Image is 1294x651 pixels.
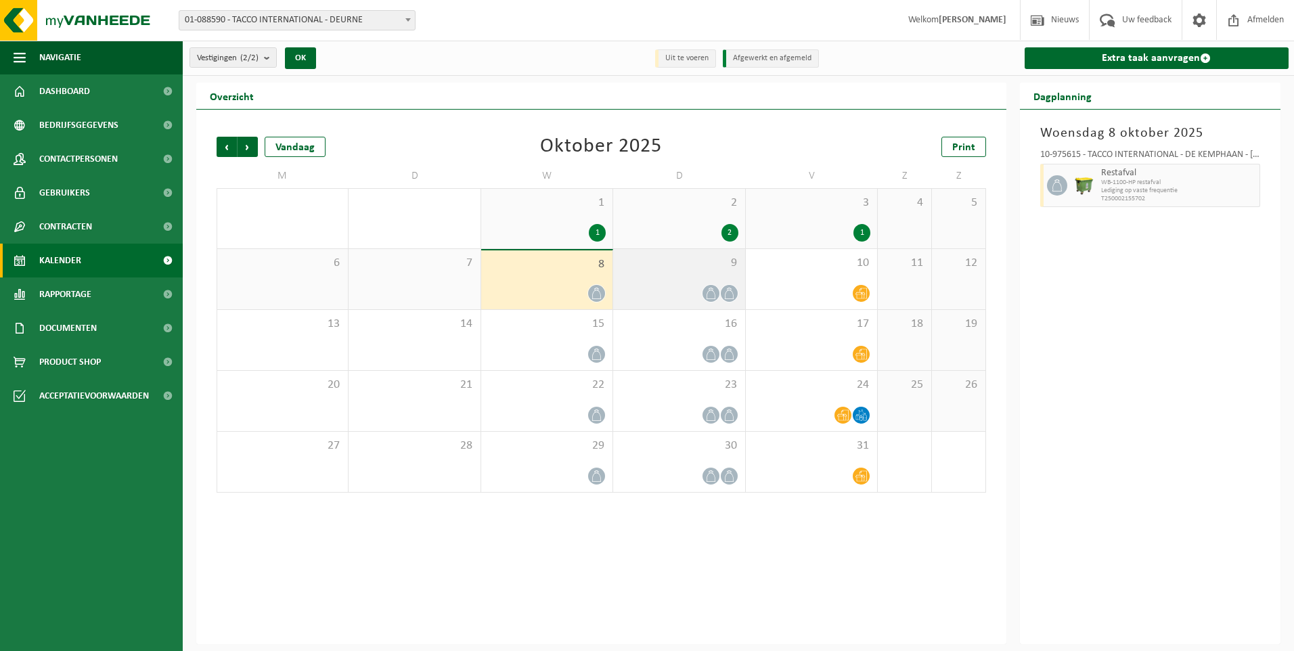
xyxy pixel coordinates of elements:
[939,256,979,271] span: 12
[620,378,738,392] span: 23
[39,142,118,176] span: Contactpersonen
[355,256,473,271] span: 7
[488,378,606,392] span: 22
[355,439,473,453] span: 28
[285,47,316,69] button: OK
[853,224,870,242] div: 1
[753,317,870,332] span: 17
[1040,123,1261,143] h3: Woensdag 8 oktober 2025
[238,137,258,157] span: Volgende
[1101,195,1257,203] span: T250002155702
[1101,179,1257,187] span: WB-1100-HP restafval
[217,137,237,157] span: Vorige
[721,224,738,242] div: 2
[753,196,870,210] span: 3
[1025,47,1289,69] a: Extra taak aanvragen
[179,11,415,30] span: 01-088590 - TACCO INTERNATIONAL - DEURNE
[217,164,349,188] td: M
[488,439,606,453] span: 29
[620,439,738,453] span: 30
[39,379,149,413] span: Acceptatievoorwaarden
[355,317,473,332] span: 14
[1040,150,1261,164] div: 10-975615 - TACCO INTERNATIONAL - DE KEMPHAAN - [GEOGRAPHIC_DATA]
[620,196,738,210] span: 2
[939,15,1006,25] strong: [PERSON_NAME]
[885,317,924,332] span: 18
[224,256,341,271] span: 6
[932,164,986,188] td: Z
[224,378,341,392] span: 20
[613,164,745,188] td: D
[753,378,870,392] span: 24
[620,256,738,271] span: 9
[39,41,81,74] span: Navigatie
[39,311,97,345] span: Documenten
[265,137,326,157] div: Vandaag
[39,210,92,244] span: Contracten
[939,317,979,332] span: 19
[620,317,738,332] span: 16
[240,53,259,62] count: (2/2)
[878,164,932,188] td: Z
[355,378,473,392] span: 21
[488,317,606,332] span: 15
[39,108,118,142] span: Bedrijfsgegevens
[1101,187,1257,195] span: Lediging op vaste frequentie
[39,176,90,210] span: Gebruikers
[196,83,267,109] h2: Overzicht
[753,439,870,453] span: 31
[723,49,819,68] li: Afgewerkt en afgemeld
[1101,168,1257,179] span: Restafval
[753,256,870,271] span: 10
[488,257,606,272] span: 8
[488,196,606,210] span: 1
[189,47,277,68] button: Vestigingen(2/2)
[885,378,924,392] span: 25
[885,196,924,210] span: 4
[941,137,986,157] a: Print
[1020,83,1105,109] h2: Dagplanning
[939,378,979,392] span: 26
[224,439,341,453] span: 27
[39,244,81,277] span: Kalender
[39,74,90,108] span: Dashboard
[952,142,975,153] span: Print
[655,49,716,68] li: Uit te voeren
[885,256,924,271] span: 11
[481,164,613,188] td: W
[540,137,662,157] div: Oktober 2025
[224,317,341,332] span: 13
[746,164,878,188] td: V
[179,10,416,30] span: 01-088590 - TACCO INTERNATIONAL - DEURNE
[349,164,481,188] td: D
[197,48,259,68] span: Vestigingen
[39,345,101,379] span: Product Shop
[589,224,606,242] div: 1
[1074,175,1094,196] img: WB-1100-HPE-GN-50
[39,277,91,311] span: Rapportage
[939,196,979,210] span: 5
